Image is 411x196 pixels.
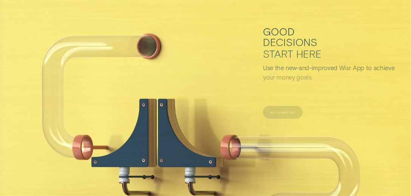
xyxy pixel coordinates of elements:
div: here [296,49,322,59]
div: App [353,64,364,72]
div: money [277,74,295,82]
div: to [366,64,372,72]
div: goals. [297,74,313,82]
div: achieve [374,64,395,72]
div: the [275,64,284,72]
div: Good [263,26,295,37]
a: Go to Wisr App [263,106,303,119]
div: decisions [263,37,317,47]
div: start [263,49,293,59]
div: Use [263,64,273,72]
div: your [263,74,275,82]
div: Wisr [339,64,351,72]
div: new-and-improved [286,64,338,72]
